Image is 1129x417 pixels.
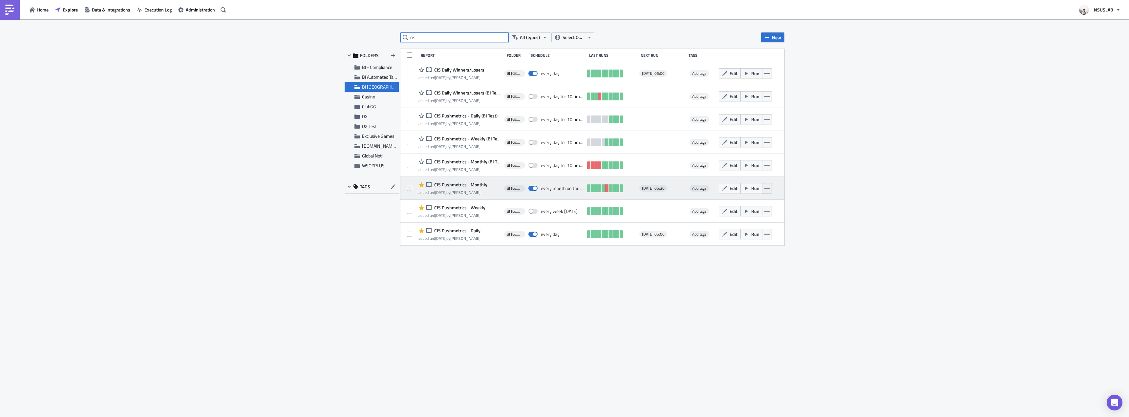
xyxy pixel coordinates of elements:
[740,68,762,78] button: Run
[740,137,762,147] button: Run
[507,53,527,58] div: Folder
[740,229,762,239] button: Run
[692,70,707,76] span: Add tags
[92,6,130,13] span: Data & Integrations
[730,70,737,77] span: Edit
[719,114,741,124] button: Edit
[435,166,446,173] time: 2025-04-07T14:44:50Z
[642,71,665,76] span: [DATE] 05:00
[433,205,485,211] span: CIS Pushmetrics - Weekly
[507,71,522,76] span: BI Toronto
[719,91,741,101] button: Edit
[417,98,501,103] div: last edited by [PERSON_NAME]
[719,68,741,78] button: Edit
[692,185,707,191] span: Add tags
[751,185,759,192] span: Run
[134,5,175,15] button: Execution Log
[589,53,637,58] div: Last Runs
[433,228,480,234] span: CIS Pushmetrics - Daily
[730,93,737,100] span: Edit
[362,162,385,169] span: WSOPPLUS
[541,94,584,99] div: every day for 10 times
[509,32,551,42] button: All (types)
[641,53,686,58] div: Next Run
[360,184,370,190] span: TAGS
[435,143,446,150] time: 2025-04-14T16:27:30Z
[63,6,78,13] span: Explore
[772,34,781,41] span: New
[692,162,707,168] span: Add tags
[730,231,737,238] span: Edit
[435,189,446,196] time: 2025-07-11T20:58:57Z
[690,70,709,77] span: Add tags
[520,34,540,41] span: All (types)
[417,75,484,80] div: last edited by [PERSON_NAME]
[551,32,594,42] button: Select Owner
[507,232,522,237] span: BI Toronto
[417,213,485,218] div: last edited by [PERSON_NAME]
[362,103,376,110] span: ClubGG
[362,64,392,71] span: BI - Compliance
[563,34,585,41] span: Select Owner
[730,116,737,123] span: Edit
[507,186,522,191] span: BI Toronto
[751,139,759,146] span: Run
[751,208,759,215] span: Run
[360,52,379,58] span: FOLDERS
[81,5,134,15] button: Data & Integrations
[186,6,215,13] span: Administration
[730,208,737,215] span: Edit
[689,53,716,58] div: Tags
[507,94,522,99] span: BI Toronto
[751,162,759,169] span: Run
[719,160,741,170] button: Edit
[421,53,503,58] div: Report
[26,5,52,15] button: Home
[1075,3,1124,17] button: NSUSLAB
[435,235,446,241] time: 2025-07-11T20:57:07Z
[541,162,584,168] div: every day for 10 times
[541,116,584,122] div: every day for 10 times
[435,212,446,219] time: 2025-07-11T20:58:16Z
[433,182,487,188] span: CIS Pushmetrics - Monthly
[433,113,498,119] span: CIS Pushmetrics - Daily (BI Test)
[433,90,501,96] span: CIS Daily Winners/Losers (BI Test)
[642,232,665,237] span: [DATE] 05:00
[5,5,15,15] img: PushMetrics
[751,93,759,100] span: Run
[541,231,560,237] div: every day
[692,93,707,99] span: Add tags
[541,208,578,214] div: every week on Monday
[690,231,709,238] span: Add tags
[740,160,762,170] button: Run
[507,163,522,168] span: BI Toronto
[362,73,424,80] span: BI Automated Tableau Reporting
[417,236,480,241] div: last edited by [PERSON_NAME]
[435,97,446,104] time: 2025-07-23T13:22:40Z
[740,114,762,124] button: Run
[52,5,81,15] a: Explore
[761,32,784,42] button: New
[362,113,368,120] span: DX
[144,6,172,13] span: Execution Log
[730,162,737,169] span: Edit
[1094,6,1113,13] span: NSUSLAB
[690,93,709,100] span: Add tags
[1107,395,1122,410] div: Open Intercom Messenger
[507,117,522,122] span: BI Toronto
[362,123,377,130] span: DX Test
[690,162,709,169] span: Add tags
[433,67,484,73] span: CIS Daily Winners/Losers
[690,208,709,215] span: Add tags
[751,231,759,238] span: Run
[531,53,586,58] div: Schedule
[692,116,707,122] span: Add tags
[417,144,501,149] div: last edited by [PERSON_NAME]
[175,5,218,15] button: Administration
[692,139,707,145] span: Add tags
[362,133,394,139] span: Exclusive Games
[1078,4,1090,15] img: Avatar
